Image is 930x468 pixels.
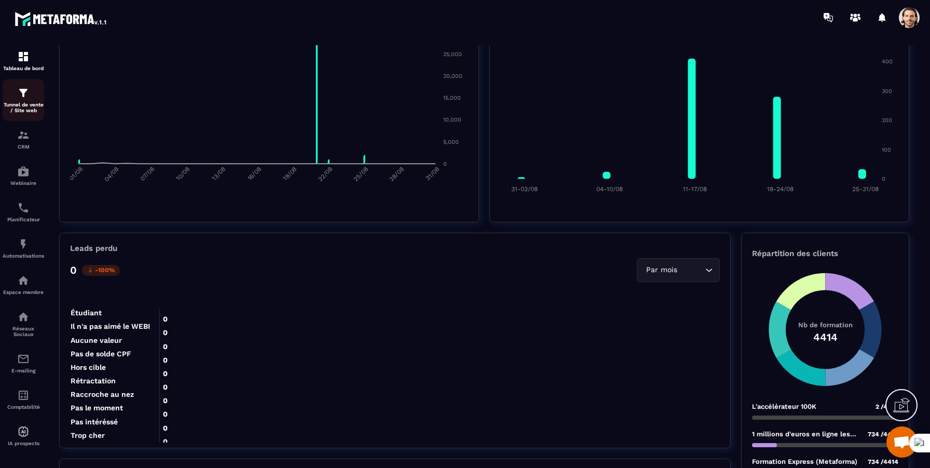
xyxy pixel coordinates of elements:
[3,157,44,194] a: automationsautomationsWebinaire
[17,165,30,178] img: automations
[3,65,44,71] p: Tableau de bord
[882,88,892,95] tspan: 300
[17,274,30,287] img: automations
[317,166,334,183] tspan: 22/08
[882,117,892,124] tspan: 200
[71,336,122,344] tspan: Aucune valeur
[68,166,85,182] tspan: 01/08
[71,322,150,330] tspan: Il n'a pas aimé le WEBI
[17,311,30,323] img: social-network
[103,166,120,183] tspan: 04/08
[71,431,105,439] tspan: Trop cher
[443,116,461,123] tspan: 10,000
[15,9,108,28] img: logo
[868,431,898,438] span: 734 /4414
[596,185,623,193] tspan: 04-10/08
[752,403,816,410] p: L'accélérateur 100K
[3,194,44,230] a: schedulerschedulerPlanificateur
[443,95,461,101] tspan: 15,000
[352,166,370,183] tspan: 25/08
[3,289,44,295] p: Espace membre
[852,185,879,193] tspan: 25-31/08
[3,230,44,266] a: automationsautomationsAutomatisations
[752,458,857,465] p: Formation Express (Metaforma)
[511,185,538,193] tspan: 31-03/08
[3,144,44,150] p: CRM
[17,389,30,402] img: accountant
[210,166,227,182] tspan: 13/08
[17,87,30,99] img: formation
[3,79,44,121] a: formationformationTunnel de vente / Site web
[175,166,192,182] tspan: 10/08
[70,244,117,253] p: Leads perdu
[17,50,30,63] img: formation
[71,363,106,371] tspan: Hors cible
[3,253,44,259] p: Automatisations
[424,166,441,182] tspan: 31/08
[443,139,459,145] tspan: 5,000
[17,202,30,214] img: scheduler
[70,264,77,276] p: 0
[3,102,44,113] p: Tunnel de vente / Site web
[71,350,131,358] tspan: Pas de solde CPF
[3,440,44,446] p: IA prospects
[767,185,794,193] tspan: 18-24/08
[443,51,462,58] tspan: 25,000
[882,146,891,153] tspan: 100
[71,390,134,398] tspan: Raccroche au nez
[3,266,44,303] a: automationsautomationsEspace membre
[388,166,405,183] tspan: 28/08
[443,73,462,79] tspan: 20,000
[443,161,447,167] tspan: 0
[17,129,30,141] img: formation
[882,176,885,182] tspan: 0
[3,43,44,79] a: formationformationTableau de bord
[868,458,898,465] span: 734 /4414
[71,309,102,317] tspan: Étudiant
[3,381,44,418] a: accountantaccountantComptabilité
[752,430,863,438] p: 1 millions d'euros en ligne les secrets
[3,303,44,345] a: social-networksocial-networkRéseaux Sociaux
[882,58,893,65] tspan: 400
[3,217,44,222] p: Planificateur
[3,180,44,186] p: Webinaire
[886,426,918,458] a: Mở cuộc trò chuyện
[3,345,44,381] a: emailemailE-mailing
[679,264,703,276] input: Search for option
[3,326,44,337] p: Réseaux Sociaux
[71,377,116,385] tspan: Rétractation
[3,404,44,410] p: Comptabilité
[637,258,720,282] div: Search for option
[752,249,898,258] p: Répartition des clients
[282,166,298,182] tspan: 19/08
[3,368,44,373] p: E-mailing
[17,238,30,250] img: automations
[246,166,263,182] tspan: 16/08
[17,353,30,365] img: email
[644,264,679,276] span: Par mois
[71,418,118,426] tspan: Pas intéréssé
[139,166,156,183] tspan: 07/08
[82,265,120,276] p: -100%
[683,185,707,193] tspan: 11-17/08
[876,403,898,410] span: 2 /4414
[17,425,30,438] img: automations
[71,404,123,412] tspan: Pas le moment
[3,121,44,157] a: formationformationCRM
